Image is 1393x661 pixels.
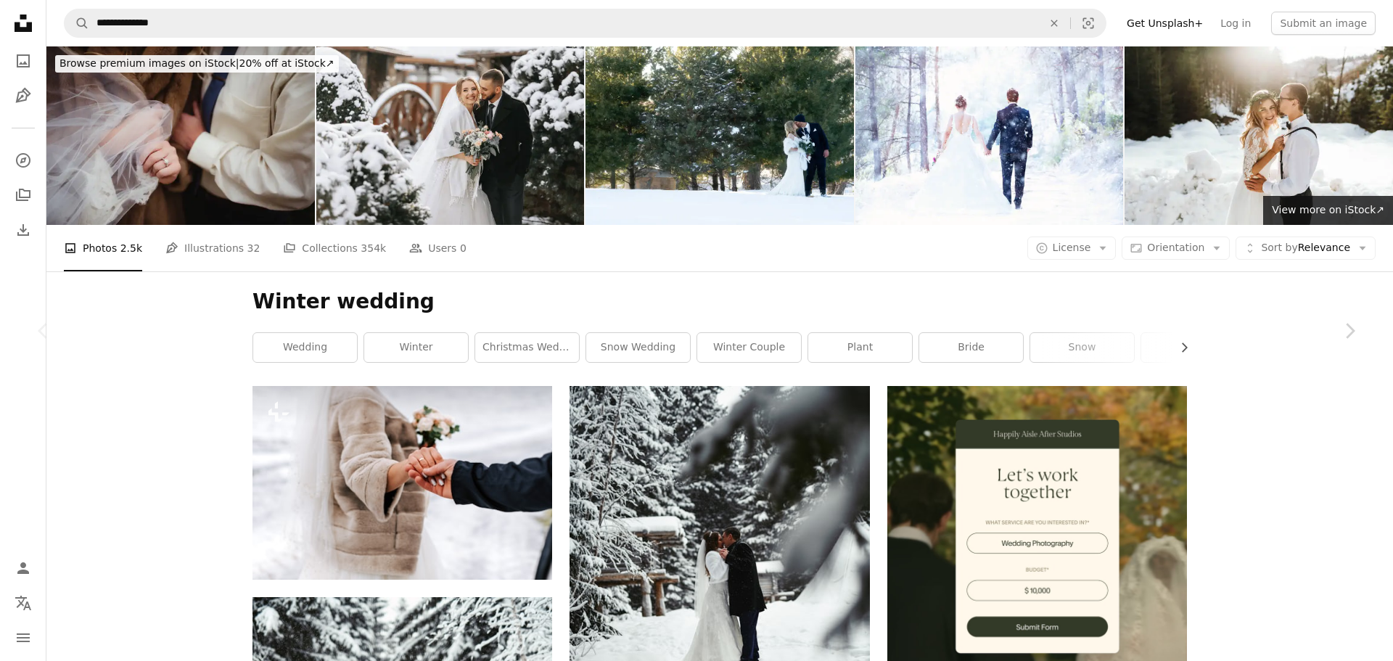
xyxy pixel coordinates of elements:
button: Search Unsplash [65,9,89,37]
span: Browse premium images on iStock | [59,57,239,69]
button: Submit an image [1271,12,1376,35]
span: 20% off at iStock ↗ [59,57,334,69]
h1: Winter wedding [252,289,1187,315]
a: Explore [9,146,38,175]
span: Sort by [1261,242,1297,253]
span: 32 [247,240,260,256]
a: winter [364,333,468,362]
button: Menu [9,623,38,652]
span: Relevance [1261,241,1350,255]
span: 0 [460,240,467,256]
a: Users 0 [409,225,467,271]
a: Browse premium images on iStock|20% off at iStock↗ [46,46,348,81]
button: Orientation [1122,237,1230,260]
a: plant [808,333,912,362]
a: snow wedding [586,333,690,362]
button: scroll list to the right [1171,333,1187,362]
span: View more on iStock ↗ [1272,204,1384,215]
button: Clear [1038,9,1070,37]
a: Collections [9,181,38,210]
a: View more on iStock↗ [1263,196,1393,225]
button: Visual search [1071,9,1106,37]
img: Beautiful and happy bride and groom are having fun among snowy trees. Bride and groom in the wint... [316,46,585,225]
img: Bride and groom embracing with veil blowing in the wind [46,46,315,225]
span: 354k [361,240,386,256]
a: wedding [253,333,357,362]
a: Get Unsplash+ [1118,12,1212,35]
a: human [1141,333,1245,362]
span: Orientation [1147,242,1204,253]
a: Collections 354k [283,225,386,271]
img: a bride and groom holding hands in the snow [252,386,552,579]
button: Sort byRelevance [1236,237,1376,260]
a: winter couple [697,333,801,362]
a: Photos [9,46,38,75]
a: a bride and groom kissing in the snow [570,604,869,617]
img: Portrait of the bride and groom against the background of a pine forest and backlight. [1125,46,1393,225]
a: Next [1306,261,1393,401]
img: Wedding couple walk across snowy landscape [585,46,854,225]
span: License [1053,242,1091,253]
a: Illustrations [9,81,38,110]
a: a bride and groom holding hands in the snow [252,476,552,489]
a: christmas wedding [475,333,579,362]
form: Find visuals sitewide [64,9,1106,38]
a: Log in / Sign up [9,554,38,583]
a: bride [919,333,1023,362]
a: snow [1030,333,1134,362]
img: Wedding Couple on snow [855,46,1124,225]
a: Download History [9,215,38,245]
button: Language [9,588,38,617]
a: Log in [1212,12,1260,35]
a: Illustrations 32 [165,225,260,271]
button: License [1027,237,1117,260]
